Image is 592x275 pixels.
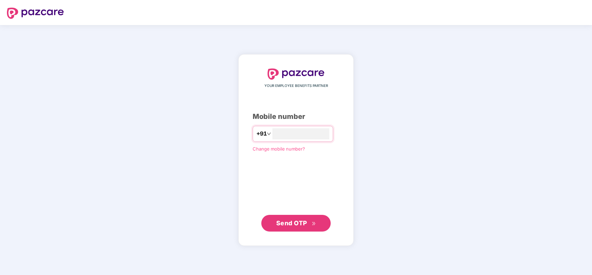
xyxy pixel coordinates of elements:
span: Send OTP [276,219,307,227]
span: YOUR EMPLOYEE BENEFITS PARTNER [264,83,328,89]
span: double-right [312,221,316,226]
span: +91 [256,129,267,138]
a: Change mobile number? [253,146,305,152]
img: logo [268,68,324,80]
span: down [267,132,271,136]
div: Mobile number [253,111,339,122]
button: Send OTPdouble-right [261,215,331,232]
img: logo [7,8,64,19]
